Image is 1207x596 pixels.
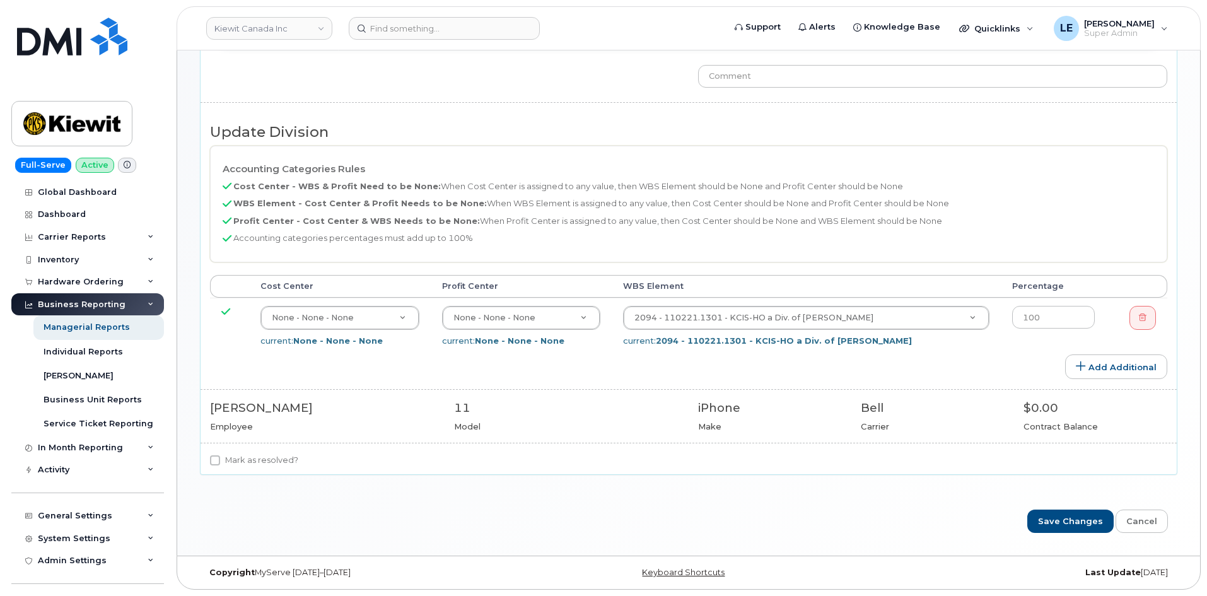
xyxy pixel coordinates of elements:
a: None - None - None [443,307,600,329]
span: current: [260,336,383,346]
input: Find something... [349,17,540,40]
th: Cost Center [249,275,430,298]
th: Profit Center [431,275,612,298]
a: Cancel [1116,510,1168,533]
input: Mark as resolved? [210,455,220,465]
span: Quicklinks [974,23,1020,33]
a: Add Additional [1065,354,1167,380]
a: Alerts [790,15,844,40]
input: Comment [698,65,1167,88]
b: Cost Center - WBS & Profit Need to be None: [233,181,441,191]
a: Kiewit Canada Inc [206,17,332,40]
p: When Profit Center is assigned to any value, then Cost Center should be None and WBS Element shou... [223,215,1155,227]
label: Mark as resolved? [210,453,298,468]
span: Knowledge Base [864,21,940,33]
b: Profit Center - Cost Center & WBS Needs to be None: [233,216,480,226]
a: Keyboard Shortcuts [642,568,725,577]
span: Alerts [809,21,836,33]
div: Contract Balance [1023,421,1167,433]
p: When Cost Center is assigned to any value, then WBS Element should be None and Profit Center shou... [223,180,1155,192]
th: Percentage [1001,275,1105,298]
div: [DATE] [851,568,1177,578]
a: Support [726,15,790,40]
span: LE [1060,21,1073,36]
span: 2094 - 110221.1301 - KCIS-HO a Div. of Kiewit [634,313,873,322]
strong: None - None - None [475,336,564,346]
strong: 2094 - 110221.1301 - KCIS-HO a Div. of [PERSON_NAME] [656,336,912,346]
span: Support [745,21,781,33]
input: Save Changes [1027,510,1114,533]
div: iPhone [698,400,842,416]
span: None - None - None [272,313,354,322]
strong: Copyright [209,568,255,577]
span: [PERSON_NAME] [1084,18,1155,28]
a: 2094 - 110221.1301 - KCIS-HO a Div. of [PERSON_NAME] [624,307,989,329]
div: Logan Ellison [1045,16,1177,41]
span: current: [442,336,564,346]
div: [PERSON_NAME] [210,400,435,416]
b: WBS Element - Cost Center & Profit Needs to be None: [233,198,487,208]
strong: Last Update [1085,568,1141,577]
p: Accounting categories percentages must add up to 100% [223,232,1155,244]
div: Quicklinks [950,16,1042,41]
span: None - None - None [453,313,535,322]
iframe: Messenger Launcher [1152,541,1198,587]
p: When WBS Element is assigned to any value, then Cost Center should be None and Profit Center shou... [223,197,1155,209]
div: MyServe [DATE]–[DATE] [200,568,526,578]
div: Bell [861,400,1005,416]
span: current: [623,336,912,346]
div: 11 [454,400,679,416]
th: WBS Element [612,275,1001,298]
div: Employee [210,421,435,433]
div: $0.00 [1023,400,1167,416]
span: Super Admin [1084,28,1155,38]
h4: Accounting Categories Rules [223,164,1155,175]
div: Make [698,421,842,433]
h3: Update Division [210,124,1167,140]
strong: None - None - None [293,336,383,346]
div: Model [454,421,679,433]
a: Knowledge Base [844,15,949,40]
div: Carrier [861,421,1005,433]
a: None - None - None [261,307,418,329]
